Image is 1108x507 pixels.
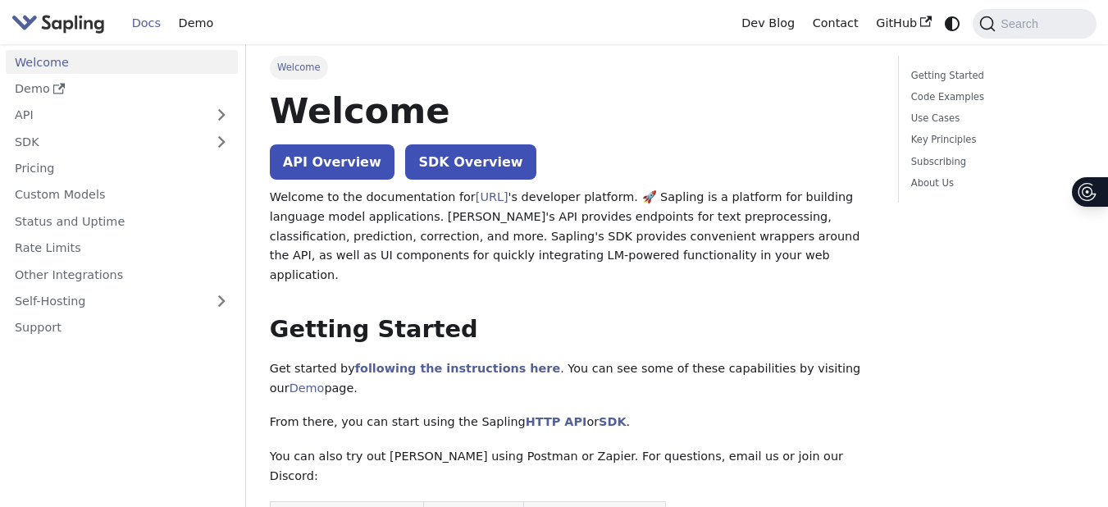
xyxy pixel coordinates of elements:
a: Key Principles [911,132,1078,148]
a: Pricing [6,157,238,180]
a: GitHub [867,11,940,36]
a: About Us [911,176,1078,191]
a: API Overview [270,144,394,180]
a: API [6,103,205,127]
a: Support [6,316,238,340]
a: SDK [599,415,626,428]
a: SDK Overview [405,144,536,180]
a: SDK [6,130,205,153]
a: Use Cases [911,111,1078,126]
a: Demo [170,11,222,36]
button: Expand sidebar category 'API' [205,103,238,127]
a: Other Integrations [6,263,238,286]
a: Demo [290,381,325,395]
button: Search (Command+K) [973,9,1096,39]
a: Demo [6,77,238,101]
a: [URL] [476,190,508,203]
p: Welcome to the documentation for 's developer platform. 🚀 Sapling is a platform for building lang... [270,188,875,285]
a: Self-Hosting [6,290,238,313]
h2: Getting Started [270,315,875,345]
a: following the instructions here [355,362,560,375]
a: Custom Models [6,183,238,207]
p: Get started by . You can see some of these capabilities by visiting our page. [270,359,875,399]
button: Switch between dark and light mode (currently system mode) [941,11,964,35]
span: Search [996,17,1048,30]
h1: Welcome [270,89,875,133]
a: Rate Limits [6,236,238,260]
a: Docs [123,11,170,36]
a: HTTP API [526,415,587,428]
p: You can also try out [PERSON_NAME] using Postman or Zapier. For questions, email us or join our D... [270,447,875,486]
a: Welcome [6,50,238,74]
a: Status and Uptime [6,209,238,233]
a: Getting Started [911,68,1078,84]
span: Welcome [270,56,328,79]
nav: Breadcrumbs [270,56,875,79]
button: Expand sidebar category 'SDK' [205,130,238,153]
p: From there, you can start using the Sapling or . [270,413,875,432]
img: Sapling.ai [11,11,105,35]
a: Dev Blog [732,11,803,36]
a: Sapling.aiSapling.ai [11,11,111,35]
a: Subscribing [911,154,1078,170]
a: Contact [804,11,868,36]
a: Code Examples [911,89,1078,105]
